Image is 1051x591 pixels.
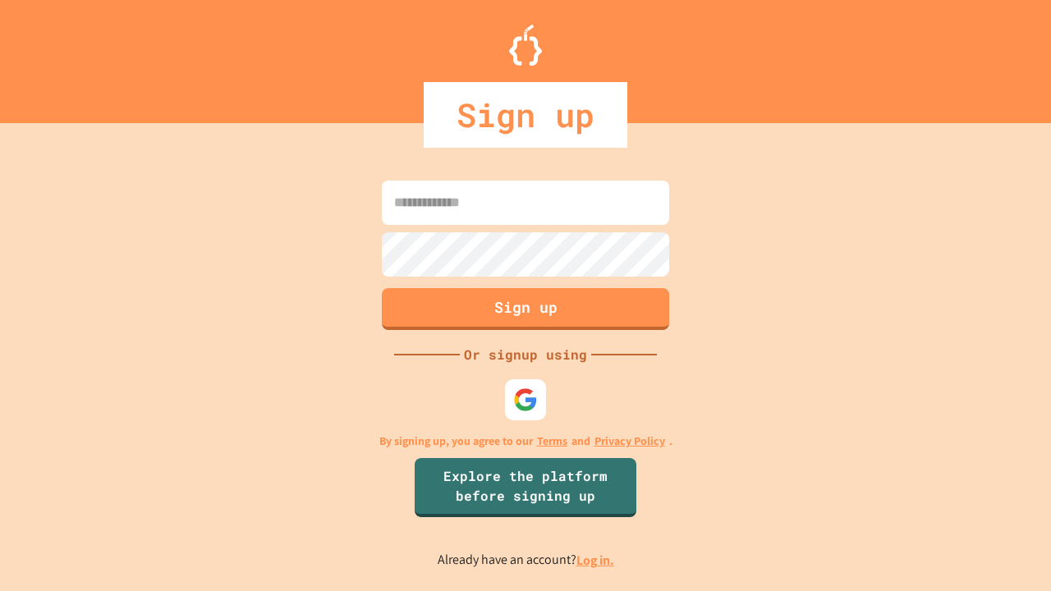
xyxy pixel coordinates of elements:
[594,433,665,450] a: Privacy Policy
[415,458,636,517] a: Explore the platform before signing up
[438,550,614,570] p: Already have an account?
[382,288,669,330] button: Sign up
[513,387,538,412] img: google-icon.svg
[424,82,627,148] div: Sign up
[379,433,672,450] p: By signing up, you agree to our and .
[576,552,614,569] a: Log in.
[537,433,567,450] a: Terms
[509,25,542,66] img: Logo.svg
[460,345,591,364] div: Or signup using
